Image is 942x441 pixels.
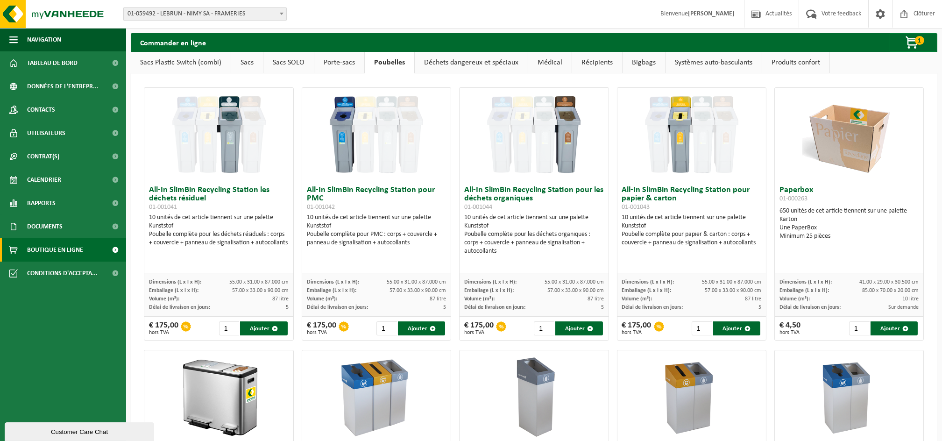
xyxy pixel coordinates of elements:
[272,296,289,302] span: 87 litre
[286,305,289,310] span: 5
[307,186,446,211] h3: All-In SlimBin Recycling Station pour PMC
[149,305,210,310] span: Délai de livraison en jours:
[779,288,829,293] span: Emballage (L x l x H):
[692,321,712,335] input: 1
[149,186,289,211] h3: All-In SlimBin Recycling Station les déchets résiduel
[307,330,336,335] span: hors TVA
[443,305,446,310] span: 5
[902,296,919,302] span: 10 litre
[688,10,735,17] strong: [PERSON_NAME]
[464,222,604,230] div: Kunststof
[487,88,581,181] img: 01-001044
[464,296,495,302] span: Volume (m³):
[149,321,178,335] div: € 175,00
[172,88,266,181] img: 01-001041
[534,321,554,335] input: 1
[622,296,652,302] span: Volume (m³):
[779,296,810,302] span: Volume (m³):
[27,238,83,262] span: Boutique en ligne
[464,204,492,211] span: 01-001044
[390,288,446,293] span: 57.00 x 33.00 x 90.00 cm
[27,75,99,98] span: Données de l'entrepr...
[555,321,602,335] button: Ajouter
[27,121,65,145] span: Utilisateurs
[464,279,517,285] span: Dimensions (L x l x H):
[464,288,514,293] span: Emballage (L x l x H):
[859,279,919,285] span: 41.00 x 29.00 x 30.500 cm
[307,279,359,285] span: Dimensions (L x l x H):
[307,204,335,211] span: 01-001042
[528,52,572,73] a: Médical
[149,330,178,335] span: hors TVA
[376,321,397,335] input: 1
[27,215,63,238] span: Documents
[307,288,356,293] span: Emballage (L x l x H):
[307,213,446,247] div: 10 unités de cet article tiennent sur une palette
[27,28,61,51] span: Navigation
[745,296,761,302] span: 87 litre
[263,52,314,73] a: Sacs SOLO
[387,279,446,285] span: 55.00 x 31.00 x 87.000 cm
[622,279,674,285] span: Dimensions (L x l x H):
[622,321,652,335] div: € 175,00
[779,321,800,335] div: € 4,50
[888,305,919,310] span: Sur demande
[779,207,919,241] div: 650 unités de cet article tiennent sur une palette
[601,305,604,310] span: 5
[27,51,78,75] span: Tableau de bord
[149,288,198,293] span: Emballage (L x l x H):
[464,186,604,211] h3: All-In SlimBin Recycling Station pour les déchets organiques
[314,52,364,73] a: Porte-sacs
[762,52,829,73] a: Produits confort
[572,52,622,73] a: Récipients
[430,296,446,302] span: 87 litre
[622,204,650,211] span: 01-001043
[622,186,762,211] h3: All-In SlimBin Recycling Station pour papier & carton
[779,330,800,335] span: hors TVA
[219,321,240,335] input: 1
[27,98,55,121] span: Contacts
[849,321,870,335] input: 1
[622,305,683,310] span: Délai de livraison en jours:
[758,305,761,310] span: 5
[890,33,936,52] button: 1
[307,222,446,230] div: Kunststof
[779,186,919,205] h3: Paperbox
[240,321,287,335] button: Ajouter
[131,33,215,51] h2: Commander en ligne
[124,7,286,21] span: 01-059492 - LEBRUN - NIMY SA - FRAMERIES
[713,321,760,335] button: Ajouter
[779,215,919,224] div: Karton
[464,321,494,335] div: € 175,00
[307,305,368,310] span: Délai de livraison en jours:
[464,330,494,335] span: hors TVA
[5,420,156,441] iframe: chat widget
[622,213,762,247] div: 10 unités de cet article tiennent sur une palette
[149,230,289,247] div: Poubelle complète pour les déchets résiduels : corps + couvercle + panneau de signalisation + aut...
[545,279,604,285] span: 55.00 x 31.00 x 87.000 cm
[915,36,924,45] span: 1
[27,145,59,168] span: Contrat(s)
[871,321,918,335] button: Ajouter
[702,279,761,285] span: 55.00 x 31.00 x 87.000 cm
[622,288,672,293] span: Emballage (L x l x H):
[149,204,177,211] span: 01-001041
[229,279,289,285] span: 55.00 x 31.00 x 87.000 cm
[231,52,263,73] a: Sacs
[622,230,762,247] div: Poubelle complète pour papier & carton : corps + couvercle + panneau de signalisation + autocollants
[131,52,231,73] a: Sacs Plastic Switch (combi)
[623,52,665,73] a: Bigbags
[779,224,919,232] div: Une PaperBox
[232,288,289,293] span: 57.00 x 33.00 x 90.00 cm
[547,288,604,293] span: 57.00 x 33.00 x 90.00 cm
[415,52,528,73] a: Déchets dangereux et spéciaux
[705,288,761,293] span: 57.00 x 33.00 x 90.00 cm
[149,296,179,302] span: Volume (m³):
[588,296,604,302] span: 87 litre
[307,296,337,302] span: Volume (m³):
[27,192,56,215] span: Rapports
[464,230,604,256] div: Poubelle complète pour les déchets organiques : corps + couvercle + panneau de signalisation + au...
[398,321,445,335] button: Ajouter
[149,279,201,285] span: Dimensions (L x l x H):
